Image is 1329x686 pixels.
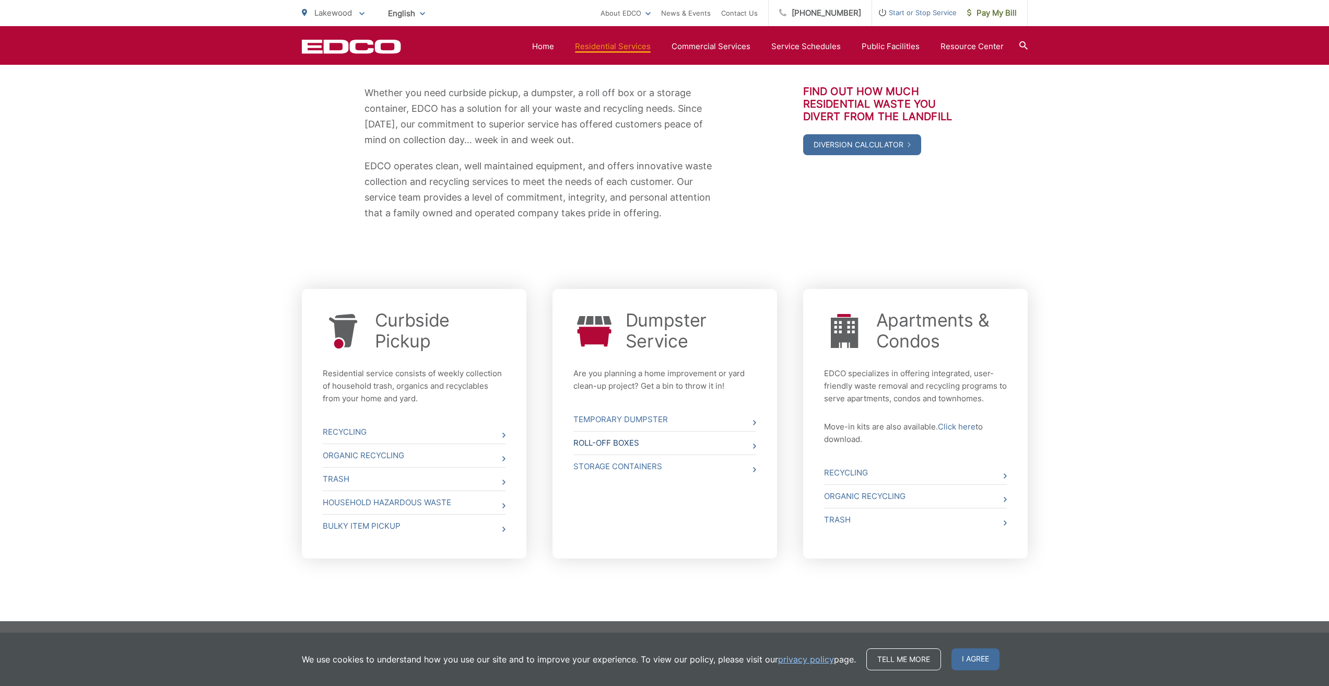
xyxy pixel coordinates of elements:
a: Temporary Dumpster [573,408,756,431]
a: Contact Us [721,7,758,19]
a: Recycling [323,421,505,444]
a: EDCD logo. Return to the homepage. [302,39,401,54]
a: Dumpster Service [626,310,756,352]
p: EDCO specializes in offering integrated, user-friendly waste removal and recycling programs to se... [824,367,1007,405]
p: Whether you need curbside pickup, a dumpster, a roll off box or a storage container, EDCO has a s... [364,85,714,148]
a: Trash [323,468,505,491]
a: Storage Containers [573,455,756,478]
span: English [380,4,433,22]
p: Move-in kits are also available. to download. [824,421,1007,446]
a: Residential Services [575,40,651,53]
span: Lakewood [314,8,352,18]
a: Organic Recycling [824,485,1007,508]
a: Household Hazardous Waste [323,491,505,514]
p: Are you planning a home improvement or yard clean-up project? Get a bin to throw it in! [573,367,756,392]
a: Organic Recycling [323,444,505,467]
a: Apartments & Condos [876,310,1007,352]
a: News & Events [661,7,711,19]
a: Click here [938,421,975,433]
p: EDCO operates clean, well maintained equipment, and offers innovative waste collection and recycl... [364,158,714,221]
a: Recycling [824,461,1007,484]
h3: Find out how much residential waste you divert from the landfill [803,85,965,123]
p: Residential service consists of weekly collection of household trash, organics and recyclables fr... [323,367,505,405]
p: We use cookies to understand how you use our site and to improve your experience. To view our pol... [302,653,856,666]
a: Resource Center [940,40,1004,53]
a: privacy policy [778,653,834,666]
a: Trash [824,508,1007,531]
a: Home [532,40,554,53]
span: I agree [951,648,999,670]
a: Bulky Item Pickup [323,515,505,538]
a: Tell me more [866,648,941,670]
a: Public Facilities [862,40,920,53]
a: Service Schedules [771,40,841,53]
a: Diversion Calculator [803,134,921,155]
span: Pay My Bill [967,7,1017,19]
a: Curbside Pickup [375,310,505,352]
a: Commercial Services [672,40,750,53]
a: About EDCO [601,7,651,19]
a: Roll-Off Boxes [573,432,756,455]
